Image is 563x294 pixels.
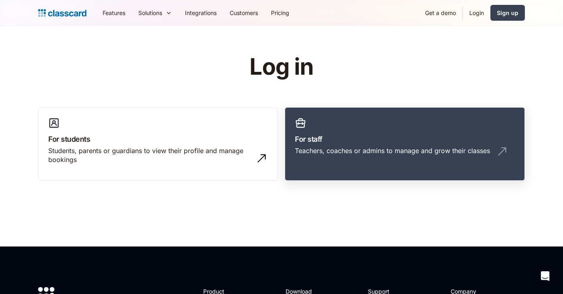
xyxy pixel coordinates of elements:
[285,107,525,181] a: For staffTeachers, coaches or admins to manage and grow their classes
[463,4,490,22] a: Login
[490,5,525,21] a: Sign up
[38,7,86,19] a: home
[132,4,178,22] div: Solutions
[295,134,515,145] h3: For staff
[48,134,268,145] h3: For students
[535,266,555,286] div: Open Intercom Messenger
[295,146,490,155] div: Teachers, coaches or admins to manage and grow their classes
[48,146,252,164] div: Students, parents or guardians to view their profile and manage bookings
[178,4,223,22] a: Integrations
[264,4,296,22] a: Pricing
[223,4,264,22] a: Customers
[153,54,410,80] h1: Log in
[38,107,278,181] a: For studentsStudents, parents or guardians to view their profile and manage bookings
[96,4,132,22] a: Features
[419,4,462,22] a: Get a demo
[497,9,518,17] div: Sign up
[138,9,162,17] div: Solutions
